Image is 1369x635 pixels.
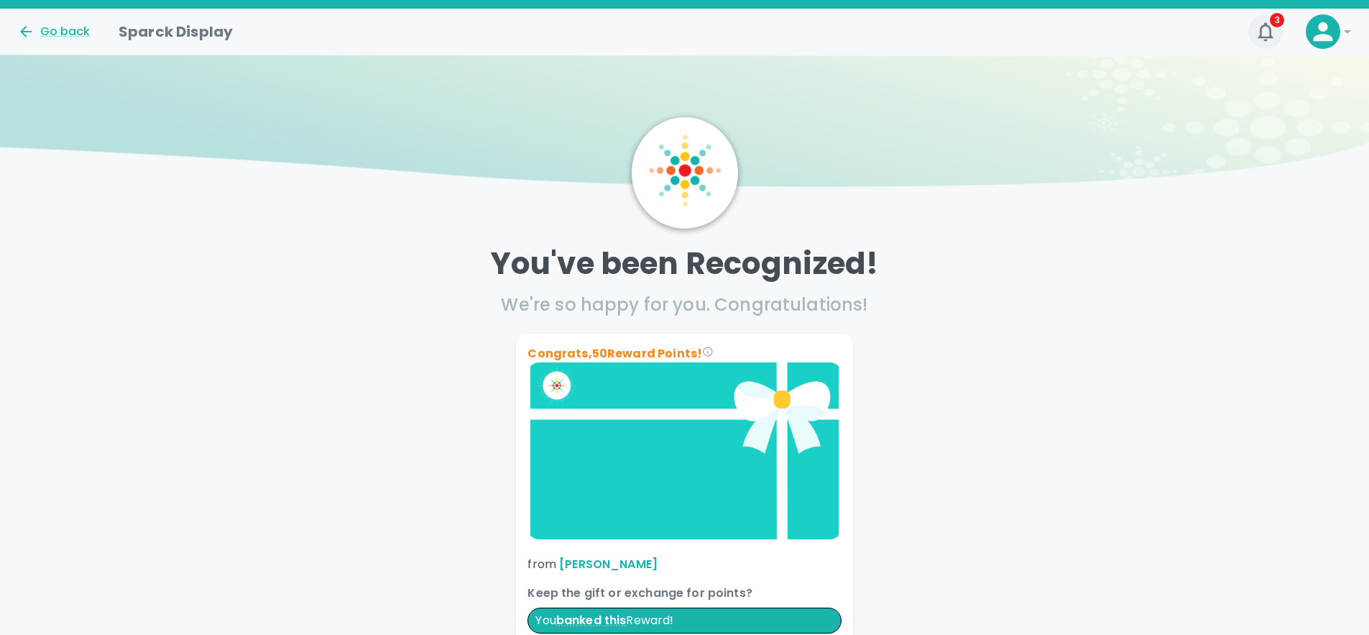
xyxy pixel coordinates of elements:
img: Sparck logo [649,134,721,206]
button: Go back [17,23,90,40]
svg: Congrats on your reward! You can either redeem the total reward points for something else with th... [702,346,714,357]
p: Congrats, 50 Reward Points! [527,345,841,362]
p: Keep the gift or exchange for points? [527,585,841,602]
span: You banked this reward. This reward amount was already added to your wallet balance [556,612,627,629]
a: [PERSON_NAME] [559,556,658,572]
img: Brand logo [527,362,841,539]
button: 3 [1248,14,1283,49]
p: You Reward! [527,608,841,634]
span: 3 [1270,13,1284,27]
p: from [527,556,841,573]
h1: Sparck Display [119,20,233,43]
